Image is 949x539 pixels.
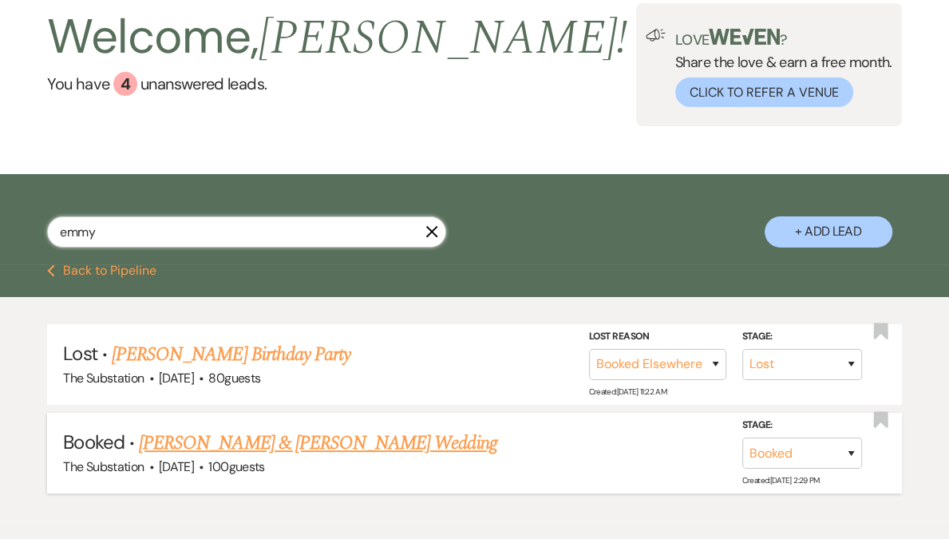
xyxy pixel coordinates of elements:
[113,72,137,96] div: 4
[675,77,853,107] button: Click to Refer a Venue
[742,417,862,434] label: Stage:
[159,370,194,386] span: [DATE]
[589,386,666,397] span: Created: [DATE] 11:22 AM
[259,2,627,75] span: [PERSON_NAME] !
[63,341,97,366] span: Lost
[765,216,892,248] button: + Add Lead
[47,264,156,277] button: Back to Pipeline
[666,29,892,107] div: Share the love & earn a free month.
[63,458,144,475] span: The Substation
[63,430,124,454] span: Booked
[112,340,350,369] a: [PERSON_NAME] Birthday Party
[675,29,892,47] p: Love ?
[63,370,144,386] span: The Substation
[159,458,194,475] span: [DATE]
[646,29,666,42] img: loud-speaker-illustration.svg
[709,29,780,45] img: weven-logo-green.svg
[47,3,627,72] h2: Welcome,
[589,328,726,346] label: Lost Reason
[742,475,820,485] span: Created: [DATE] 2:29 PM
[139,429,496,458] a: [PERSON_NAME] & [PERSON_NAME] Wedding
[742,328,862,346] label: Stage:
[208,458,264,475] span: 100 guests
[47,216,446,248] input: Search by name, event date, email address or phone number
[208,370,260,386] span: 80 guests
[47,72,627,96] a: You have 4 unanswered leads.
